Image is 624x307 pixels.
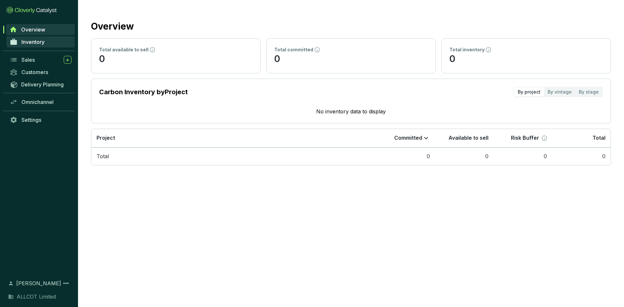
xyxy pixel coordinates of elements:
span: Customers [21,69,48,75]
p: Total committed [274,46,313,53]
span: Omnichannel [21,99,54,105]
div: By stage [575,87,602,96]
td: 0 [494,147,552,165]
p: 0 [274,53,428,65]
p: Risk Buffer [511,134,539,142]
span: Inventory [21,39,45,45]
p: Committed [394,134,422,142]
span: ALLCOT Limited [17,293,56,301]
p: Total inventory [449,46,485,53]
a: Omnichannel [6,96,75,108]
p: No inventory data to display [99,108,603,115]
th: Available to sell [435,129,494,147]
div: By project [514,87,544,96]
p: Total available to sell [99,46,149,53]
th: Total [552,129,611,147]
th: Project [91,129,377,147]
h2: Overview [91,19,134,33]
a: Sales [6,54,75,65]
p: Carbon Inventory by Project [99,87,188,96]
span: Settings [21,117,41,123]
span: Sales [21,57,35,63]
a: Delivery Planning [6,79,75,90]
p: 0 [449,53,603,65]
div: By vintage [544,87,575,96]
td: 0 [377,147,435,165]
a: Customers [6,67,75,78]
a: Inventory [6,36,75,47]
td: 0 [435,147,494,165]
div: segmented control [513,87,603,97]
td: 0 [552,147,611,165]
td: Total [91,147,377,165]
a: Settings [6,114,75,125]
a: Overview [6,24,75,35]
span: [PERSON_NAME] [16,279,61,287]
p: 0 [99,53,253,65]
span: Delivery Planning [21,81,64,88]
span: Overview [21,26,45,33]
